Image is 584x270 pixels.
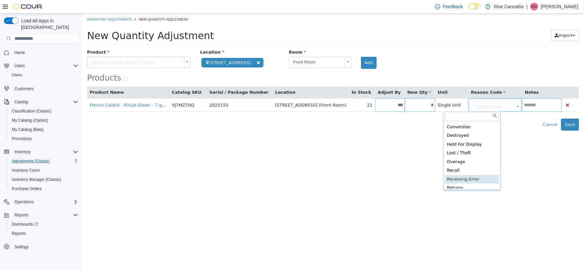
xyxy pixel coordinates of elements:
[7,125,81,134] button: My Catalog (Beta)
[1,242,81,252] button: Settings
[12,211,31,219] button: Reports
[9,176,64,184] a: Inventory Manager (Classic)
[530,3,538,11] div: Kyle Gellner
[9,157,78,165] span: Adjustments (Classic)
[9,176,78,184] span: Inventory Manager (Classic)
[18,17,78,31] span: Load All Apps in [GEOGRAPHIC_DATA]
[7,134,81,143] button: Promotions
[494,3,524,11] p: Rise Cannabis
[12,62,78,70] span: Users
[363,161,417,170] div: Receiving Error
[1,210,81,220] button: Reports
[1,197,81,207] button: Operations
[12,49,28,57] a: Home
[9,71,25,79] a: Users
[12,136,32,141] span: Promotions
[13,3,43,10] img: Cova
[1,48,81,57] button: Home
[9,126,46,134] a: My Catalog (Beta)
[9,166,42,174] a: Inventory Count
[12,222,38,227] span: Dashboards
[7,229,81,238] button: Reports
[4,45,78,269] nav: Complex example
[1,61,81,70] button: Users
[14,99,28,105] span: Catalog
[14,63,25,68] span: Users
[363,127,417,135] div: Held For Display
[12,198,78,206] span: Operations
[1,84,81,93] button: Customers
[9,230,28,237] a: Reports
[541,3,579,11] p: [PERSON_NAME]
[14,244,29,250] span: Settings
[12,127,44,132] span: My Catalog (Beta)
[7,184,81,193] button: Purchase Orders
[7,116,81,125] button: My Catalog (Classic)
[363,170,417,179] div: Returns
[12,62,27,70] button: Users
[363,135,417,144] div: Lost / Theft
[526,3,528,11] p: |
[9,135,78,143] span: Promotions
[9,135,35,143] a: Promotions
[14,149,31,155] span: Inventory
[12,168,40,173] span: Inventory Count
[7,175,81,184] button: Inventory Manager (Classic)
[12,211,78,219] span: Reports
[531,3,537,11] span: KG
[12,148,78,156] span: Inventory
[9,107,54,115] a: Classification (Classic)
[9,116,78,124] span: My Catalog (Classic)
[9,116,51,124] a: My Catalog (Classic)
[9,185,78,193] span: Purchase Orders
[363,153,417,161] div: Recall
[363,118,417,127] div: Destroyed
[14,86,34,91] span: Customers
[14,50,25,55] span: Home
[12,109,52,114] span: Classification (Classic)
[9,157,53,165] a: Adjustments (Classic)
[443,3,463,10] span: Feedback
[12,177,61,182] span: Inventory Manager (Classic)
[7,107,81,116] button: Classification (Classic)
[12,243,78,251] span: Settings
[12,148,33,156] button: Inventory
[7,166,81,175] button: Inventory Count
[12,84,78,92] span: Customers
[12,198,36,206] button: Operations
[12,72,22,78] span: Users
[12,98,31,106] button: Catalog
[9,220,78,228] span: Dashboards
[12,85,36,93] a: Customers
[9,230,78,237] span: Reports
[7,70,81,80] button: Users
[363,109,417,118] div: Conversion
[468,3,482,10] input: Dark Mode
[12,98,78,106] span: Catalog
[9,71,78,79] span: Users
[14,199,34,205] span: Operations
[9,107,78,115] span: Classification (Classic)
[12,118,48,123] span: My Catalog (Classic)
[9,126,78,134] span: My Catalog (Beta)
[12,231,26,236] span: Reports
[1,147,81,157] button: Inventory
[12,48,78,57] span: Home
[12,159,50,164] span: Adjustments (Classic)
[12,243,31,251] a: Settings
[7,157,81,166] button: Adjustments (Classic)
[363,144,417,153] div: Overage
[9,166,78,174] span: Inventory Count
[1,97,81,107] button: Catalog
[9,185,44,193] a: Purchase Orders
[14,212,28,218] span: Reports
[7,220,81,229] a: Dashboards
[12,186,42,191] span: Purchase Orders
[9,220,41,228] a: Dashboards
